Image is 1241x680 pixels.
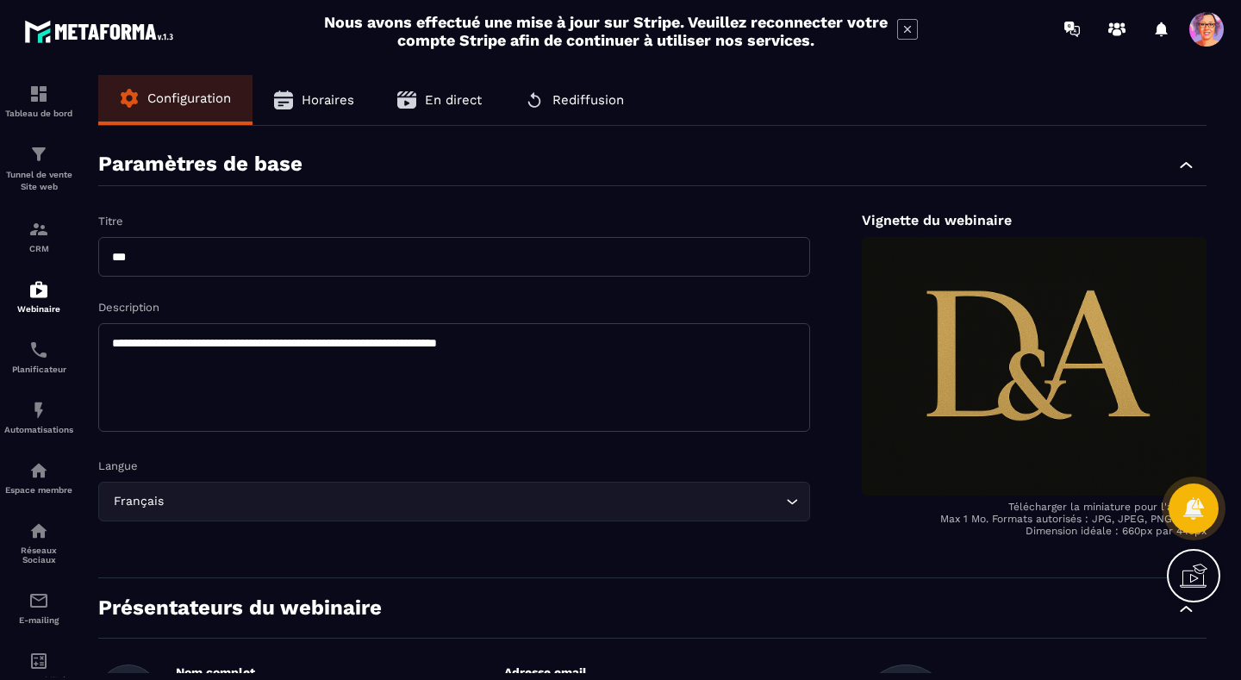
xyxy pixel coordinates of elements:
[4,508,73,577] a: social-networksocial-networkRéseaux Sociaux
[98,459,138,472] label: Langue
[4,206,73,266] a: formationformationCRM
[28,400,49,421] img: automations
[4,447,73,508] a: automationsautomationsEspace membre
[4,304,73,314] p: Webinaire
[98,301,159,314] label: Description
[147,90,231,106] span: Configuration
[4,244,73,253] p: CRM
[28,521,49,541] img: social-network
[302,92,354,108] span: Horaires
[552,92,624,108] span: Rediffusion
[4,266,73,327] a: automationsautomationsWebinaire
[98,75,253,122] button: Configuration
[862,525,1207,537] p: Dimension idéale : 660px par 440px
[862,501,1207,513] p: Télécharger la miniature pour l'afficher
[4,387,73,447] a: automationsautomationsAutomatisations
[4,71,73,131] a: formationformationTableau de bord
[167,492,782,511] input: Search for option
[4,327,73,387] a: schedulerschedulerPlanificateur
[4,109,73,118] p: Tableau de bord
[28,219,49,240] img: formation
[4,131,73,206] a: formationformationTunnel de vente Site web
[4,169,73,193] p: Tunnel de vente Site web
[28,460,49,481] img: automations
[253,75,376,125] button: Horaires
[109,492,167,511] span: Français
[28,84,49,104] img: formation
[4,365,73,374] p: Planificateur
[98,596,382,621] p: Présentateurs du webinaire
[28,279,49,300] img: automations
[323,13,889,49] h2: Nous avons effectué une mise à jour sur Stripe. Veuillez reconnecter votre compte Stripe afin de ...
[28,590,49,611] img: email
[98,215,123,228] label: Titre
[862,212,1207,228] p: Vignette du webinaire
[503,75,645,125] button: Rediffusion
[376,75,503,125] button: En direct
[4,546,73,565] p: Réseaux Sociaux
[425,92,482,108] span: En direct
[4,425,73,434] p: Automatisations
[98,152,302,177] p: Paramètres de base
[98,482,810,521] div: Search for option
[24,16,179,47] img: logo
[862,513,1207,525] p: Max 1 Mo. Formats autorisés : JPG, JPEG, PNG et GIF
[4,615,73,625] p: E-mailing
[4,485,73,495] p: Espace membre
[28,144,49,165] img: formation
[4,577,73,638] a: emailemailE-mailing
[28,340,49,360] img: scheduler
[28,651,49,671] img: accountant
